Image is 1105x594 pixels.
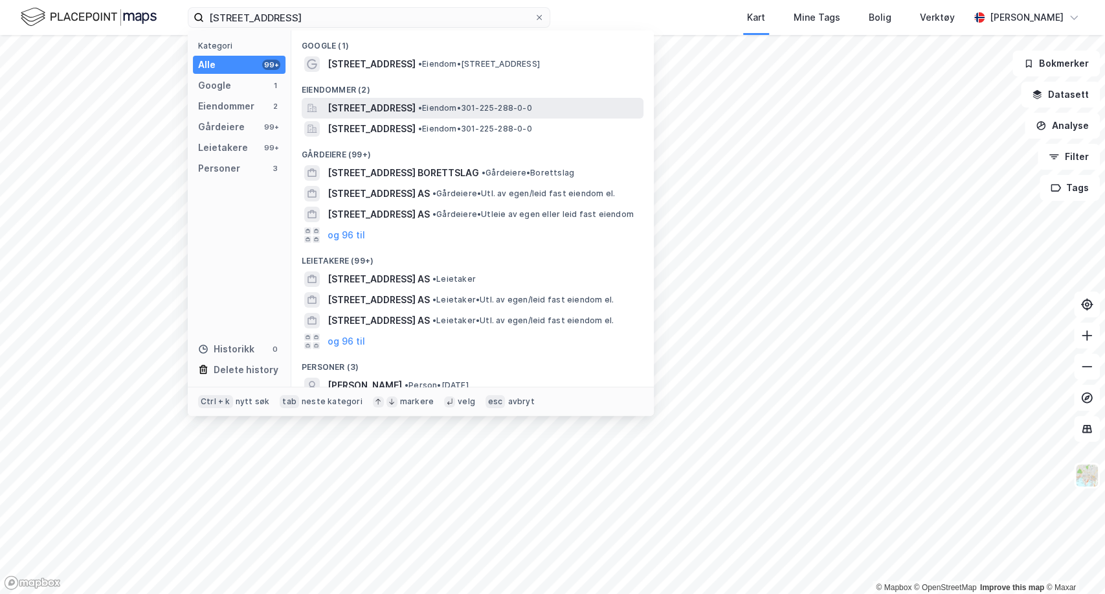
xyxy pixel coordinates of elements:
button: Tags [1040,175,1100,201]
div: 99+ [262,60,280,70]
img: logo.f888ab2527a4732fd821a326f86c7f29.svg [21,6,157,29]
div: Google (1) [291,30,654,54]
input: Søk på adresse, matrikkel, gårdeiere, leietakere eller personer [204,8,534,27]
span: [STREET_ADDRESS] AS [328,186,430,201]
button: Analyse [1025,113,1100,139]
button: og 96 til [328,227,365,243]
div: avbryt [508,396,534,407]
span: • [418,103,422,113]
div: Verktøy [920,10,955,25]
div: nytt søk [236,396,270,407]
div: Bolig [869,10,891,25]
span: Eiendom • 301-225-288-0-0 [418,124,532,134]
div: Leietakere (99+) [291,246,654,269]
span: Gårdeiere • Utleie av egen eller leid fast eiendom [432,209,634,220]
div: 2 [270,101,280,111]
img: Z [1075,463,1099,488]
div: velg [458,396,475,407]
button: og 96 til [328,334,365,349]
div: Alle [198,57,216,73]
button: Bokmerker [1012,51,1100,76]
div: Kart [747,10,765,25]
iframe: Chat Widget [1040,532,1105,594]
div: markere [400,396,434,407]
span: Person • [DATE] [405,380,469,391]
span: [STREET_ADDRESS] AS [328,292,430,308]
div: Gårdeiere [198,119,245,135]
div: Personer (3) [291,352,654,375]
div: Kategori [198,41,285,51]
div: Personer [198,161,240,176]
div: 3 [270,163,280,174]
span: [PERSON_NAME] [328,378,402,393]
span: [STREET_ADDRESS] AS [328,271,430,287]
span: • [432,209,436,219]
span: • [405,380,408,390]
span: Gårdeiere • Borettslag [482,168,574,178]
div: Google [198,78,231,93]
div: Delete history [214,362,278,378]
div: 0 [270,344,280,354]
span: Leietaker [432,274,476,284]
span: [STREET_ADDRESS] [328,121,416,137]
span: [STREET_ADDRESS] AS [328,207,430,222]
span: Gårdeiere • Utl. av egen/leid fast eiendom el. [432,188,615,199]
div: 99+ [262,122,280,132]
a: Improve this map [980,583,1044,592]
a: OpenStreetMap [914,583,977,592]
span: • [432,315,436,325]
span: [STREET_ADDRESS] BORETTSLAG [328,165,479,181]
div: Leietakere [198,140,248,155]
div: Ctrl + k [198,395,233,408]
a: Mapbox [876,583,911,592]
a: Mapbox homepage [4,575,61,590]
div: 1 [270,80,280,91]
div: neste kategori [302,396,363,407]
span: • [418,59,422,69]
span: Eiendom • [STREET_ADDRESS] [418,59,540,69]
div: Eiendommer (2) [291,74,654,98]
div: Mine Tags [794,10,840,25]
span: • [432,188,436,198]
span: • [432,295,436,304]
div: 99+ [262,143,280,153]
div: [PERSON_NAME] [990,10,1064,25]
div: Historikk [198,341,254,357]
span: Leietaker • Utl. av egen/leid fast eiendom el. [432,315,614,326]
div: tab [280,395,299,408]
button: Datasett [1021,82,1100,108]
div: Eiendommer [198,98,254,114]
span: • [432,274,436,284]
div: esc [486,395,506,408]
span: • [418,124,422,133]
span: Leietaker • Utl. av egen/leid fast eiendom el. [432,295,614,305]
div: Kontrollprogram for chat [1040,532,1105,594]
span: Eiendom • 301-225-288-0-0 [418,103,532,113]
span: [STREET_ADDRESS] [328,100,416,116]
button: Filter [1038,144,1100,170]
div: Gårdeiere (99+) [291,139,654,163]
span: [STREET_ADDRESS] [328,56,416,72]
span: [STREET_ADDRESS] AS [328,313,430,328]
span: • [482,168,486,177]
